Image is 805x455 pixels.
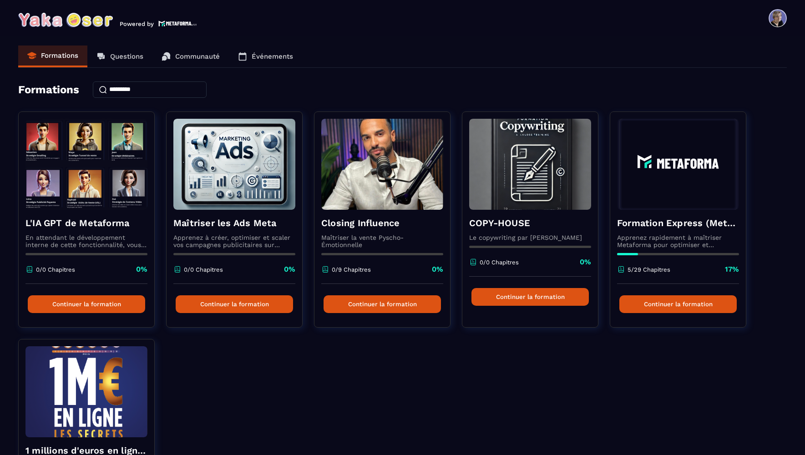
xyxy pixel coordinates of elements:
[41,51,78,60] p: Formations
[152,45,229,67] a: Communauté
[469,234,591,241] p: Le copywriting par [PERSON_NAME]
[321,234,443,248] p: Maîtriser la vente Pyscho-Émotionnelle
[18,45,87,67] a: Formations
[184,266,223,273] p: 0/0 Chapitres
[110,52,143,61] p: Questions
[252,52,293,61] p: Événements
[725,264,739,274] p: 17%
[469,119,591,210] img: formation-background
[619,295,737,313] button: Continuer la formation
[314,111,462,339] a: formation-backgroundClosing InfluenceMaîtriser la vente Pyscho-Émotionnelle0/9 Chapitres0%Continu...
[628,266,670,273] p: 5/29 Chapitres
[36,266,75,273] p: 0/0 Chapitres
[471,288,589,306] button: Continuer la formation
[18,83,79,96] h4: Formations
[173,217,295,229] h4: Maîtriser les Ads Meta
[25,119,147,210] img: formation-background
[25,234,147,248] p: En attendant le développement interne de cette fonctionnalité, vous pouvez déjà l’utiliser avec C...
[18,13,113,27] img: logo-branding
[321,119,443,210] img: formation-background
[432,264,443,274] p: 0%
[617,234,739,248] p: Apprenez rapidement à maîtriser Metaforma pour optimiser et automatiser votre business. 🚀
[580,257,591,267] p: 0%
[158,20,197,27] img: logo
[610,111,758,339] a: formation-backgroundFormation Express (Metaforma)Apprenez rapidement à maîtriser Metaforma pour o...
[617,217,739,229] h4: Formation Express (Metaforma)
[175,52,220,61] p: Communauté
[136,264,147,274] p: 0%
[229,45,302,67] a: Événements
[25,346,147,437] img: formation-background
[18,111,166,339] a: formation-backgroundL'IA GPT de MetaformaEn attendant le développement interne de cette fonctionn...
[173,119,295,210] img: formation-background
[87,45,152,67] a: Questions
[462,111,610,339] a: formation-backgroundCOPY-HOUSELe copywriting par [PERSON_NAME]0/0 Chapitres0%Continuer la formation
[284,264,295,274] p: 0%
[120,20,154,27] p: Powered by
[166,111,314,339] a: formation-backgroundMaîtriser les Ads MetaApprenez à créer, optimiser et scaler vos campagnes pub...
[173,234,295,248] p: Apprenez à créer, optimiser et scaler vos campagnes publicitaires sur Facebook et Instagram.
[332,266,371,273] p: 0/9 Chapitres
[321,217,443,229] h4: Closing Influence
[28,295,145,313] button: Continuer la formation
[25,217,147,229] h4: L'IA GPT de Metaforma
[324,295,441,313] button: Continuer la formation
[617,119,739,210] img: formation-background
[469,217,591,229] h4: COPY-HOUSE
[176,295,293,313] button: Continuer la formation
[480,259,519,266] p: 0/0 Chapitres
